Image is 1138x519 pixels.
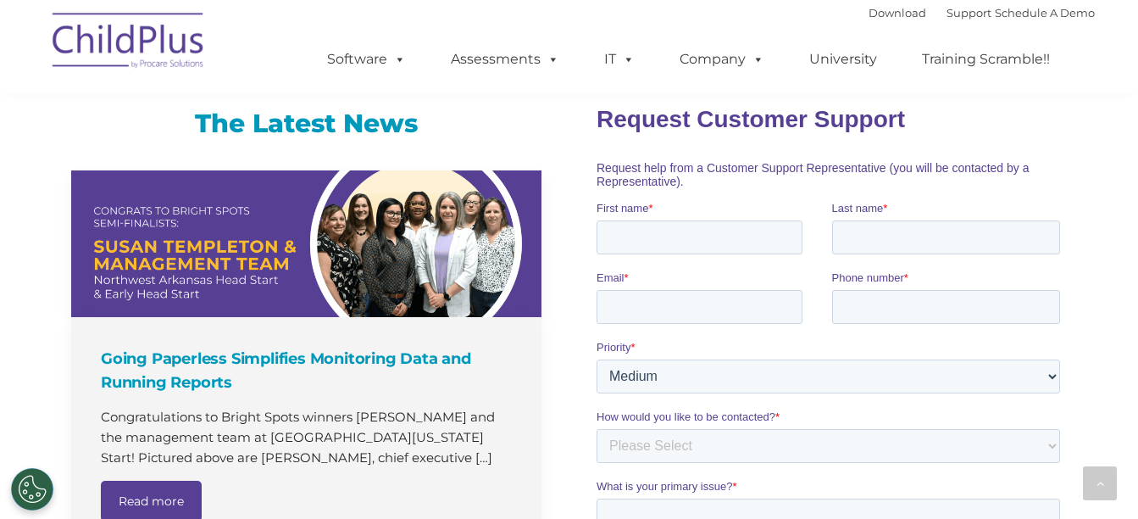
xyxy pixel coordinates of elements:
[869,6,926,20] a: Download
[946,6,991,20] a: Support
[101,347,516,394] h4: Going Paperless Simplifies Monitoring Data and Running Reports
[792,42,894,76] a: University
[905,42,1067,76] a: Training Scramble!!
[434,42,576,76] a: Assessments
[71,107,541,141] h3: The Latest News
[587,42,652,76] a: IT
[44,1,214,86] img: ChildPlus by Procare Solutions
[995,6,1095,20] a: Schedule A Demo
[663,42,781,76] a: Company
[101,407,516,468] p: Congratulations to Bright Spots winners [PERSON_NAME] and the management team at [GEOGRAPHIC_DATA...
[310,42,423,76] a: Software
[869,6,1095,20] font: |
